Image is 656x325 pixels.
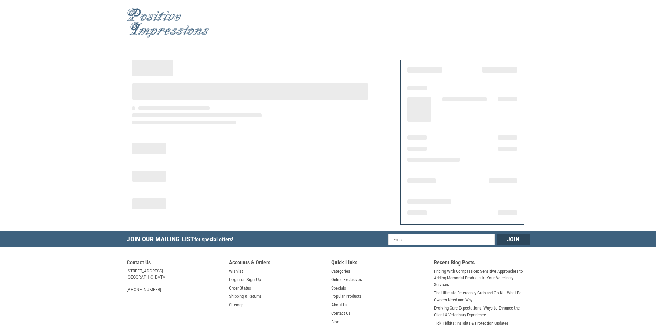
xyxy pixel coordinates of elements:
h5: Contact Us [127,259,222,268]
a: Online Exclusives [331,276,362,283]
a: Sign Up [246,276,261,283]
a: Categories [331,268,350,275]
a: Login [229,276,240,283]
a: Sitemap [229,302,243,308]
a: Popular Products [331,293,362,300]
a: About Us [331,302,347,308]
a: Order Status [229,285,251,292]
address: [STREET_ADDRESS] [GEOGRAPHIC_DATA] [PHONE_NUMBER] [127,268,222,293]
img: Positive Impressions [127,8,209,39]
h5: Join Our Mailing List [127,231,237,249]
a: Shipping & Returns [229,293,262,300]
h5: Accounts & Orders [229,259,325,268]
a: Pricing With Compassion: Sensitive Approaches to Adding Memorial Products to Your Veterinary Serv... [434,268,530,288]
span: for special offers! [194,236,233,243]
a: Specials [331,285,346,292]
a: The Ultimate Emergency Grab-and-Go Kit: What Pet Owners Need and Why [434,290,530,303]
h5: Recent Blog Posts [434,259,530,268]
a: Evolving Care Expectations: Ways to Enhance the Client & Veterinary Experience [434,305,530,318]
a: Wishlist [229,268,243,275]
input: Join [497,234,530,245]
a: Contact Us [331,310,351,317]
h5: Quick Links [331,259,427,268]
span: or [237,276,249,283]
input: Email [388,234,495,245]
